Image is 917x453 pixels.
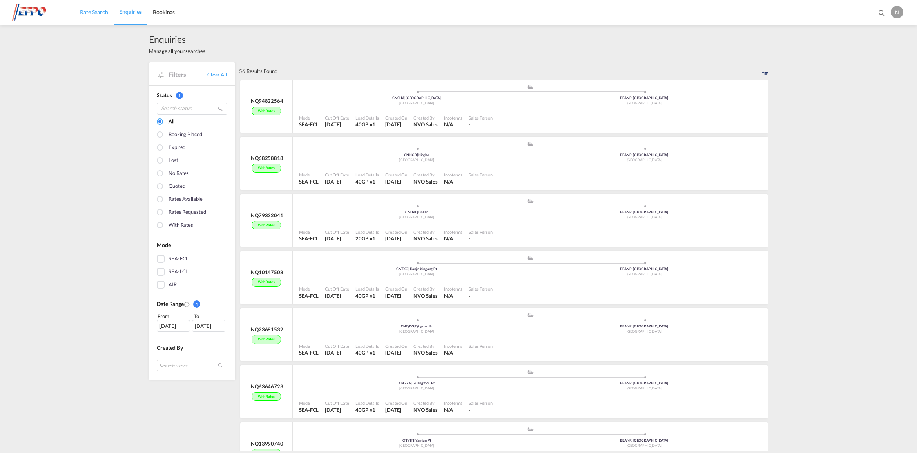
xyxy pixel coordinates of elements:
[526,427,535,431] md-icon: assets/icons/custom/ship-fill.svg
[877,9,886,17] md-icon: icon-magnify
[413,400,438,406] div: Created By
[399,158,434,162] span: [GEOGRAPHIC_DATA]
[355,286,379,292] div: Load Details
[632,381,633,385] span: |
[469,115,493,121] div: Sales Person
[325,349,341,356] span: [DATE]
[469,229,493,235] div: Sales Person
[325,115,349,121] div: Cut Off Date
[355,178,379,185] div: 40GP x 1
[299,235,319,242] div: SEA-FCL
[469,178,471,185] span: -
[207,71,227,78] a: Clear All
[325,178,349,185] div: 13 Aug 2025
[169,169,189,178] div: No rates
[325,229,349,235] div: Cut Off Date
[176,92,183,99] span: 1
[444,292,453,299] div: N/A
[399,386,434,390] span: [GEOGRAPHIC_DATA]
[627,386,662,390] span: [GEOGRAPHIC_DATA]
[169,156,178,165] div: Lost
[239,308,768,366] div: INQ23681532With rates assets/icons/custom/ship-fill.svgassets/icons/custom/roll-o-plane.svgOrigin...
[249,97,283,104] div: INQ94822564
[355,121,379,128] div: 40GP x 1
[169,221,193,230] div: With rates
[444,343,462,349] div: Incoterms
[80,9,108,15] span: Rate Search
[469,235,471,242] span: -
[325,400,349,406] div: Cut Off Date
[413,235,438,242] div: NVO Sales
[413,349,438,356] span: NVO Sales
[627,101,662,105] span: [GEOGRAPHIC_DATA]
[299,286,319,292] div: Mode
[399,443,434,448] span: [GEOGRAPHIC_DATA]
[355,343,379,349] div: Load Details
[325,293,341,299] span: [DATE]
[385,172,407,178] div: Created On
[157,344,183,351] span: Created By
[620,438,668,442] span: BEANR [GEOGRAPHIC_DATA]
[299,121,319,128] div: SEA-FCL
[12,4,65,21] img: d38966e06f5511efa686cdb0e1f57a29.png
[193,312,228,320] div: To
[325,121,349,128] div: 14 Aug 2025
[355,406,379,413] div: 40GP x 1
[169,268,188,276] div: SEA-LCL
[239,194,768,251] div: INQ79332041With rates assets/icons/custom/ship-fill.svgassets/icons/custom/roll-o-plane.svgOrigin...
[355,400,379,406] div: Load Details
[299,178,319,185] div: SEA-FCL
[249,212,283,219] div: INQ79332041
[169,70,207,79] span: Filters
[444,172,462,178] div: Incoterms
[385,235,401,242] span: [DATE]
[469,293,471,299] span: -
[325,292,349,299] div: 13 Aug 2025
[355,235,379,242] div: 20GP x 1
[413,286,438,292] div: Created By
[401,324,432,328] span: CNQDG Qingdao Pt
[627,272,662,276] span: [GEOGRAPHIC_DATA]
[413,178,438,185] span: NVO Sales
[252,278,281,287] div: With rates
[385,115,407,121] div: Created On
[252,221,281,230] div: With rates
[385,121,401,127] span: [DATE]
[877,9,886,20] div: icon-magnify
[355,292,379,299] div: 40GP x 1
[169,182,185,191] div: Quoted
[402,438,431,442] span: CNYTN Yantian Pt
[891,6,903,18] div: N
[385,292,407,299] div: 13 Aug 2025
[325,343,349,349] div: Cut Off Date
[325,286,349,292] div: Cut Off Date
[385,286,407,292] div: Created On
[157,281,227,289] md-checkbox: AIR
[119,8,142,15] span: Enquiries
[399,101,434,105] span: [GEOGRAPHIC_DATA]
[526,370,535,374] md-icon: assets/icons/custom/ship-fill.svg
[217,106,223,112] md-icon: icon-magnify
[299,349,319,356] div: SEA-FCL
[414,324,415,328] span: |
[392,96,441,100] span: CNSHA [GEOGRAPHIC_DATA]
[526,256,535,260] md-icon: assets/icons/custom/ship-fill.svg
[355,115,379,121] div: Load Details
[444,229,462,235] div: Incoterms
[399,215,434,219] span: [GEOGRAPHIC_DATA]
[325,235,349,242] div: 13 Aug 2025
[355,229,379,235] div: Load Details
[157,242,171,248] span: Mode
[249,269,283,276] div: INQ10147508
[444,400,462,406] div: Incoterms
[299,292,319,299] div: SEA-FCL
[355,172,379,178] div: Load Details
[299,115,319,121] div: Mode
[413,121,438,127] span: NVO Sales
[239,365,768,422] div: INQ63646723With rates assets/icons/custom/ship-fill.svgassets/icons/custom/roll-o-plane.svgOrigin...
[632,324,633,328] span: |
[444,115,462,121] div: Incoterms
[192,320,225,332] div: [DATE]
[526,142,535,146] md-icon: assets/icons/custom/ship-fill.svg
[249,440,283,447] div: INQ13990740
